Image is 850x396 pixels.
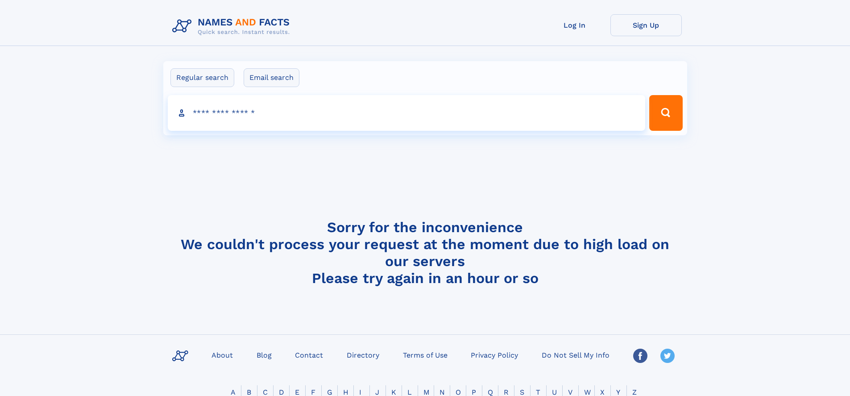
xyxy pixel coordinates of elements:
a: Privacy Policy [467,348,522,361]
a: Blog [253,348,275,361]
a: Log In [539,14,610,36]
img: Twitter [660,349,675,363]
img: Facebook [633,349,647,363]
a: Directory [343,348,383,361]
a: Terms of Use [399,348,451,361]
a: Sign Up [610,14,682,36]
label: Regular search [170,68,234,87]
a: About [208,348,236,361]
a: Contact [291,348,327,361]
a: Do Not Sell My Info [538,348,613,361]
label: Email search [244,68,299,87]
h4: Sorry for the inconvenience We couldn't process your request at the moment due to high load on ou... [169,219,682,287]
button: Search Button [649,95,682,131]
img: Logo Names and Facts [169,14,297,38]
input: search input [168,95,646,131]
